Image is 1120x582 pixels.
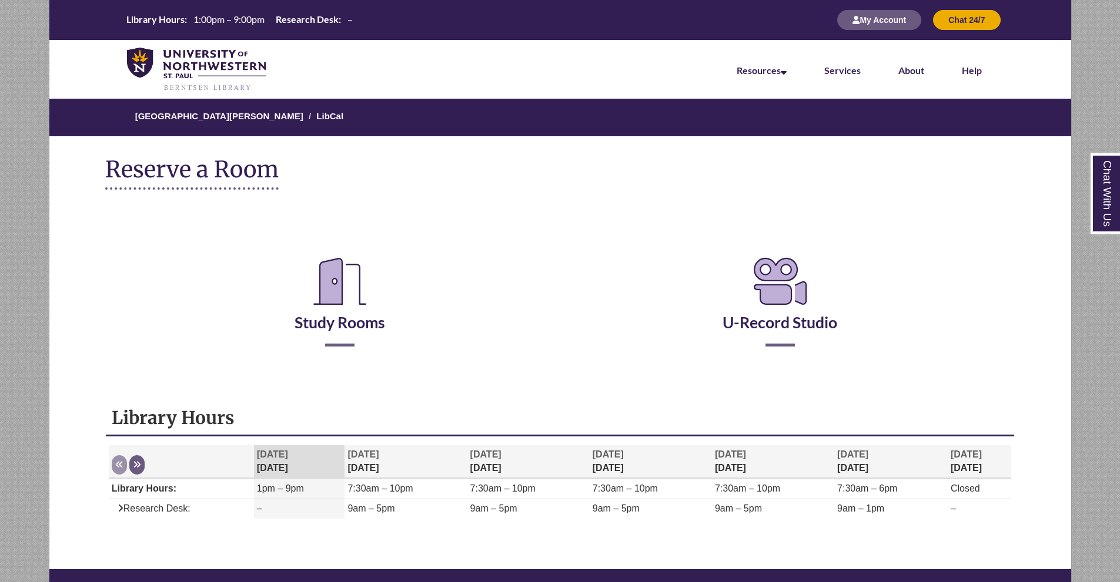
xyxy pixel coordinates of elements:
[837,15,921,25] a: My Account
[824,65,861,76] a: Services
[122,13,357,27] a: Hours Today
[951,503,956,513] span: –
[470,503,517,513] span: 9am – 5pm
[105,157,279,190] h1: Reserve a Room
[122,13,357,26] table: Hours Today
[347,449,379,459] span: [DATE]
[723,284,837,332] a: U-Record Studio
[593,483,658,493] span: 7:30am – 10pm
[347,503,394,513] span: 9am – 5pm
[933,15,1000,25] a: Chat 24/7
[951,483,980,493] span: Closed
[109,479,254,499] td: Library Hours:
[254,445,345,479] th: [DATE]
[105,219,1015,381] div: Reserve a Room
[271,13,343,26] th: Research Desk:
[837,503,884,513] span: 9am – 1pm
[112,406,1009,429] h1: Library Hours
[715,503,762,513] span: 9am – 5pm
[295,284,385,332] a: Study Rooms
[593,503,640,513] span: 9am – 5pm
[257,503,262,513] span: –
[347,483,413,493] span: 7:30am – 10pm
[347,14,353,25] span: –
[106,401,1015,539] div: Library Hours
[837,449,868,459] span: [DATE]
[257,483,304,493] span: 1pm – 9pm
[898,65,924,76] a: About
[105,551,1015,557] div: Libchat
[715,483,780,493] span: 7:30am – 10pm
[316,111,343,121] a: LibCal
[948,445,1011,479] th: [DATE]
[345,445,467,479] th: [DATE]
[834,445,948,479] th: [DATE]
[837,483,897,493] span: 7:30am – 6pm
[23,99,1097,136] nav: Breadcrumb
[933,10,1000,30] button: Chat 24/7
[590,445,712,479] th: [DATE]
[737,65,787,76] a: Resources
[122,13,189,26] th: Library Hours:
[135,111,303,121] a: [GEOGRAPHIC_DATA][PERSON_NAME]
[837,10,921,30] button: My Account
[193,14,265,25] span: 1:00pm – 9:00pm
[470,483,536,493] span: 7:30am – 10pm
[962,65,982,76] a: Help
[951,449,982,459] span: [DATE]
[127,48,266,92] img: UNWSP Library Logo
[129,455,145,475] button: Next week
[593,449,624,459] span: [DATE]
[467,445,590,479] th: [DATE]
[112,455,127,475] button: Previous week
[257,449,288,459] span: [DATE]
[470,449,502,459] span: [DATE]
[112,503,190,513] span: Research Desk:
[712,445,834,479] th: [DATE]
[715,449,746,459] span: [DATE]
